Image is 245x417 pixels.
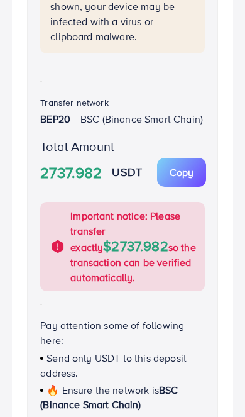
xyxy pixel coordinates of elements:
[70,208,197,285] p: Important notice: Please transfer exactly so the transaction can be verified automatically.
[40,383,178,411] span: BSC (Binance Smart Chain)
[50,239,65,254] img: alert
[192,360,236,408] iframe: Chat
[40,318,205,348] p: Pay attention some of following here:
[40,112,70,126] strong: BEP20
[103,236,168,255] span: $2737.982
[40,137,114,155] label: Total Amount
[46,383,159,397] span: 🔥 Ensure the network is
[157,158,206,187] button: Copy
[40,96,109,109] label: Transfer network
[170,165,193,180] p: Copy
[40,350,205,381] p: Send only USDT to this deposit address.
[112,164,142,181] strong: USDT
[80,112,203,126] span: BSC (Binance Smart Chain)
[40,162,102,184] strong: 2737.982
